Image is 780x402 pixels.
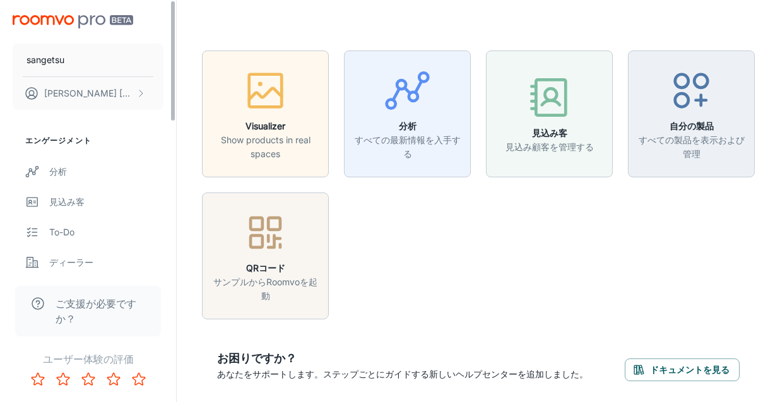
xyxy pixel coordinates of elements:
p: すべての最新情報を入手する [352,133,463,161]
a: 分析すべての最新情報を入手する [344,107,471,119]
div: 見込み客 [49,195,163,209]
a: 自分の製品すべての製品を表示および管理 [628,107,755,119]
button: QRコードサンプルからRoomvoを起動 [202,192,329,319]
h6: QRコード [210,261,321,275]
button: ドキュメントを見る [625,358,740,381]
button: sangetsu [13,44,163,76]
button: 自分の製品すべての製品を表示および管理 [628,50,755,177]
a: ドキュメントを見る [625,362,740,375]
p: [PERSON_NAME] [PERSON_NAME] [44,86,133,100]
button: Rate 5 star [126,367,151,392]
button: [PERSON_NAME] [PERSON_NAME] [13,77,163,110]
button: VisualizerShow products in real spaces [202,50,329,177]
p: sangetsu [27,53,64,67]
button: Rate 1 star [25,367,50,392]
p: Show products in real spaces [210,133,321,161]
a: QRコードサンプルからRoomvoを起動 [202,249,329,261]
h6: お困りですか？ [217,350,588,367]
h6: 分析 [352,119,463,133]
button: Rate 3 star [76,367,101,392]
h6: Visualizer [210,119,321,133]
div: ディーラー [49,256,163,269]
p: あなたをサポートします。ステップごとにガイドする新しいヘルプセンターを追加しました。 [217,367,588,381]
h6: 自分の製品 [636,119,747,133]
p: すべての製品を表示および管理 [636,133,747,161]
button: Rate 4 star [101,367,126,392]
img: Roomvo PRO Beta [13,15,133,28]
p: 見込み顧客を管理する [505,140,594,154]
p: ユーザー体験の評価 [10,352,166,367]
button: 分析すべての最新情報を入手する [344,50,471,177]
div: To-do [49,225,163,239]
div: 分析 [49,165,163,179]
button: 見込み客見込み顧客を管理する [486,50,613,177]
a: 見込み客見込み顧客を管理する [486,107,613,119]
button: Rate 2 star [50,367,76,392]
h6: 見込み客 [505,126,594,140]
span: ご支援が必要ですか？ [56,296,146,326]
p: サンプルからRoomvoを起動 [210,275,321,303]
